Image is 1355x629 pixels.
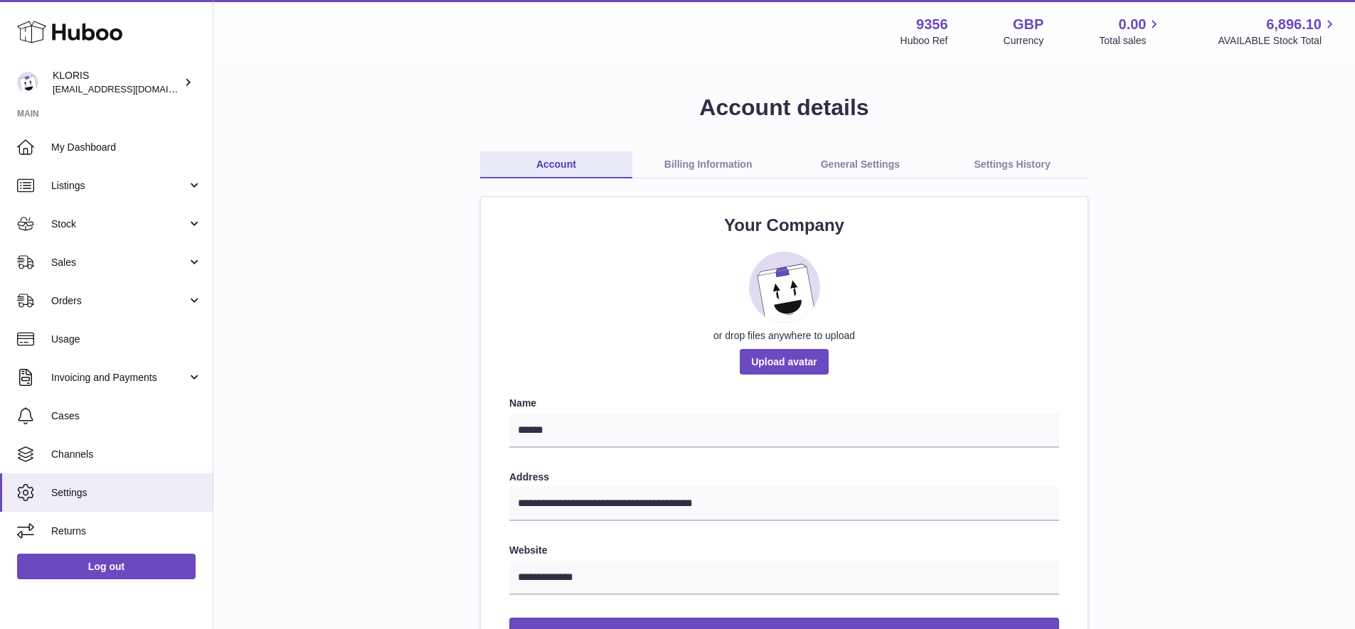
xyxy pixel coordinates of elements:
a: Settings History [936,151,1088,178]
span: [EMAIL_ADDRESS][DOMAIN_NAME] [53,83,209,95]
span: Invoicing and Payments [51,371,187,385]
a: Log out [17,554,196,579]
span: 6,896.10 [1266,15,1322,34]
h2: Your Company [509,214,1059,237]
strong: GBP [1013,15,1043,34]
h1: Account details [236,92,1332,123]
label: Address [509,471,1059,484]
span: 0.00 [1119,15,1147,34]
a: General Settings [785,151,937,178]
div: KLORIS [53,69,181,96]
a: 0.00 Total sales [1099,15,1162,48]
span: Total sales [1099,34,1162,48]
img: huboo@kloriscbd.com [17,72,38,93]
a: Account [480,151,632,178]
span: Channels [51,448,202,461]
label: Name [509,397,1059,410]
span: My Dashboard [51,141,202,154]
span: Returns [51,525,202,538]
img: placeholder_image.svg [749,252,820,323]
label: Website [509,544,1059,557]
a: Billing Information [632,151,785,178]
span: Listings [51,179,187,193]
span: Usage [51,333,202,346]
span: Upload avatar [740,349,829,375]
span: Sales [51,256,187,269]
span: Stock [51,217,187,231]
strong: 9356 [916,15,948,34]
span: AVAILABLE Stock Total [1218,34,1338,48]
span: Cases [51,409,202,423]
div: or drop files anywhere to upload [509,329,1059,343]
span: Orders [51,294,187,308]
a: 6,896.10 AVAILABLE Stock Total [1218,15,1338,48]
span: Settings [51,486,202,500]
div: Huboo Ref [900,34,948,48]
div: Currency [1004,34,1044,48]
